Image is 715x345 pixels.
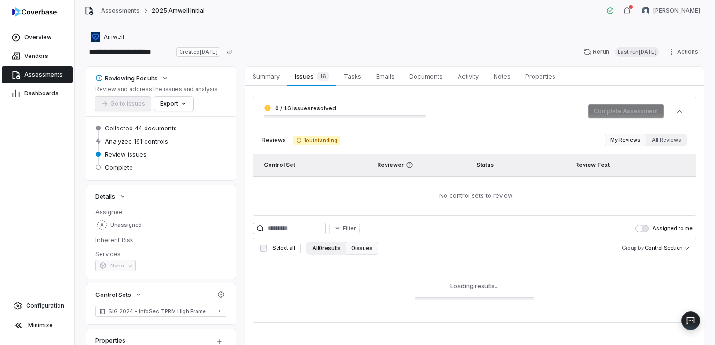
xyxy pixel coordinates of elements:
[272,244,295,252] span: Select all
[154,97,193,111] button: Export
[646,134,687,146] button: All Reviews
[95,86,218,93] p: Review and address the issues and analysis
[249,70,284,82] span: Summary
[262,137,286,144] span: Reviews
[109,308,213,315] span: SIG 2024 - InfoSec TPRM High Framework
[95,208,226,216] dt: Assignee
[636,4,706,18] button: Travis Helton avatar[PERSON_NAME]
[306,242,346,255] button: All 0 results
[105,163,133,172] span: Complete
[93,188,129,205] button: Details
[406,70,446,82] span: Documents
[2,48,73,65] a: Vendors
[340,70,365,82] span: Tasks
[176,47,220,57] span: Created [DATE]
[152,7,204,14] span: 2025 Amwell Initial
[26,302,64,309] span: Configuration
[28,322,53,329] span: Minimize
[253,176,696,216] td: No control sets to review.
[329,223,360,234] button: Filter
[343,225,356,232] span: Filter
[105,124,177,132] span: Collected 44 documents
[4,316,71,335] button: Minimize
[24,71,63,79] span: Assessments
[95,192,115,201] span: Details
[346,242,378,255] button: 0 issues
[605,134,687,146] div: Review filter
[635,225,693,232] label: Assigned to me
[264,161,295,168] span: Control Set
[665,45,704,59] button: Actions
[88,29,127,45] button: https://business.amwell.com/Amwell
[260,245,267,252] input: Select all
[490,70,514,82] span: Notes
[105,137,168,145] span: Analyzed 161 controls
[275,105,336,112] span: 0 / 16 issues resolved
[653,7,700,14] span: [PERSON_NAME]
[24,52,48,60] span: Vendors
[622,244,644,251] span: Group by
[95,74,158,82] div: Reviewing Results
[101,7,139,14] a: Assessments
[105,150,146,158] span: Review issues
[450,281,499,290] div: Loading results...
[2,29,73,46] a: Overview
[291,70,332,83] span: Issues
[95,290,131,299] span: Control Sets
[293,136,340,145] span: 1 outstanding
[93,70,172,86] button: Reviewing Results
[372,70,398,82] span: Emails
[575,161,610,168] span: Review Text
[95,250,226,258] dt: Services
[578,45,665,59] button: RerunLast run[DATE]
[615,47,659,57] span: Last run [DATE]
[522,70,559,82] span: Properties
[104,33,124,41] span: Amwell
[110,222,142,229] span: Unassigned
[4,297,71,314] a: Configuration
[317,72,329,81] span: 16
[377,161,465,169] span: Reviewer
[642,7,649,14] img: Travis Helton avatar
[476,161,494,168] span: Status
[93,286,145,303] button: Control Sets
[605,134,646,146] button: My Reviews
[24,34,51,41] span: Overview
[24,90,58,97] span: Dashboards
[2,66,73,83] a: Assessments
[635,225,649,232] button: Assigned to me
[454,70,482,82] span: Activity
[95,236,226,244] dt: Inherent Risk
[95,306,226,317] a: SIG 2024 - InfoSec TPRM High Framework
[221,43,238,60] button: Copy link
[2,85,73,102] a: Dashboards
[12,7,57,17] img: logo-D7KZi-bG.svg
